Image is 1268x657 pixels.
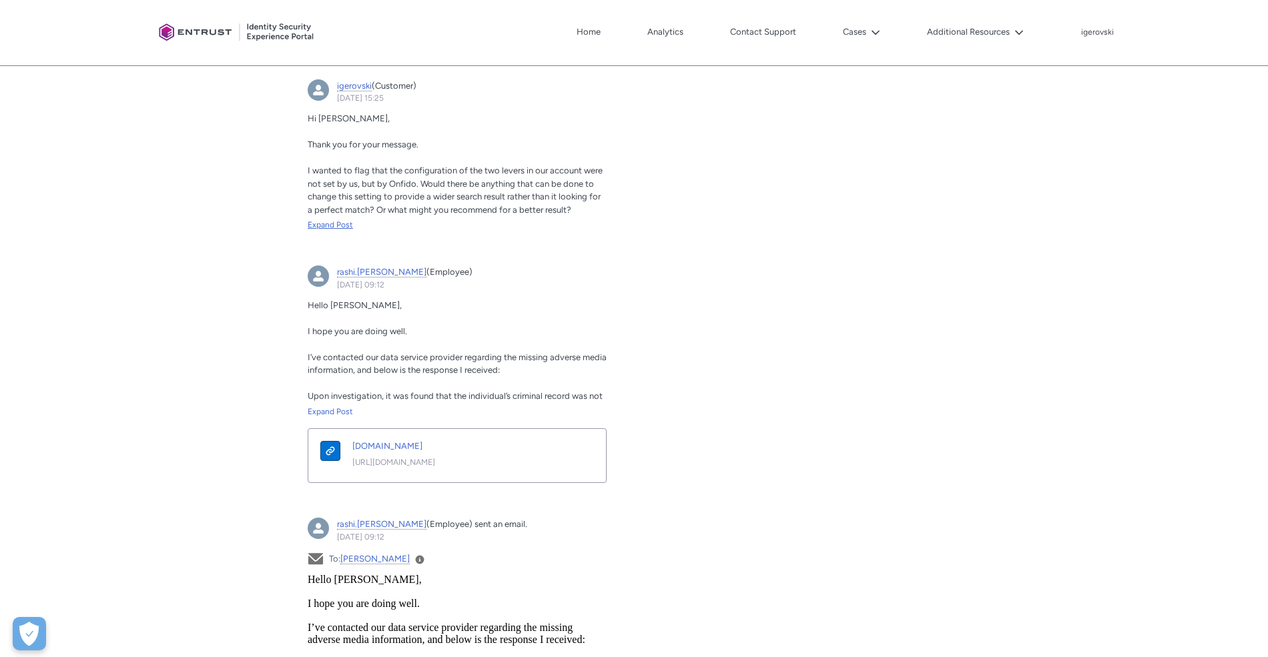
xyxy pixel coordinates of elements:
[308,79,329,101] img: igerovski
[573,22,604,42] a: Home
[352,440,571,453] a: [DOMAIN_NAME]
[300,71,615,250] article: igerovski, 08 September 2025 at 15:25
[300,257,615,502] article: rashi.gupta, 08 September 2025 at 09:12
[415,554,424,564] a: View Details
[308,265,329,287] img: External User - rashi.gupta (null)
[308,518,329,539] div: rashi.gupta
[308,219,607,231] a: Expand Post
[426,519,527,529] span: (Employee) sent an email.
[340,554,410,564] a: [PERSON_NAME]
[308,326,407,336] span: I hope you are doing well.
[337,532,384,542] a: [DATE] 09:12
[727,22,800,42] a: Contact Support
[1080,25,1115,38] button: User Profile igerovski
[308,265,329,287] div: rashi.gupta
[337,81,372,91] a: igerovski
[426,267,472,277] span: (Employee)
[644,22,687,42] a: Analytics, opens in new tab
[308,165,603,215] span: I wanted to flag that the configuration of the two levers in our account were not set by us, but ...
[308,406,607,418] a: Expand Post
[924,22,1027,42] button: Additional Resources
[337,519,426,530] a: rashi.[PERSON_NAME]
[352,456,571,468] a: [URL][DOMAIN_NAME]
[310,430,351,475] a: www.theboltonnews.co.uk
[27,131,300,143] li: all_words_mandatory_pep_warn_fp_am
[1030,352,1268,657] iframe: Qualified Messenger
[27,143,300,155] li: adverse_media_exact_match_only
[840,22,884,42] button: Cases
[337,280,384,289] a: [DATE] 09:12
[329,554,410,564] span: To:
[372,81,416,91] span: (Customer)
[308,518,329,539] img: External User - rashi.gupta (null)
[308,300,402,310] span: Hello [PERSON_NAME],
[308,139,418,149] span: Thank you for your message.
[13,617,46,650] div: Cookie Preferences
[13,617,46,650] button: Open Preferences
[1081,28,1114,37] p: igerovski
[308,113,390,123] span: Hi [PERSON_NAME],
[308,391,603,427] span: Upon investigation, it was found that the individual’s criminal record was not flagged in the adv...
[337,267,426,277] a: rashi.[PERSON_NAME]
[308,352,607,376] span: I’ve contacted our data service provider regarding the missing adverse media information, and bel...
[337,93,384,103] a: [DATE] 15:25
